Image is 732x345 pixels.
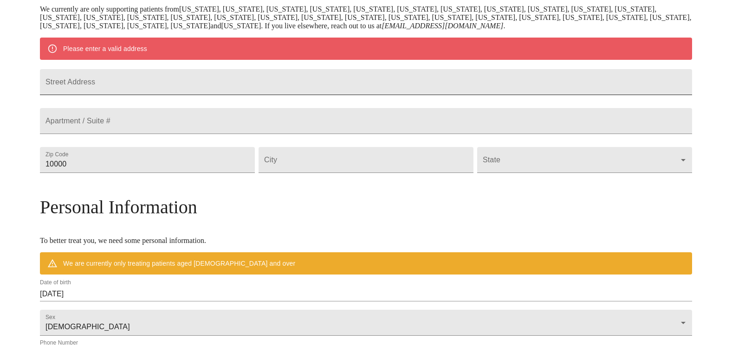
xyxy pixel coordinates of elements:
[40,236,692,245] p: To better treat you, we need some personal information.
[63,255,295,272] div: We are currently only treating patients aged [DEMOGRAPHIC_DATA] and over
[40,310,692,336] div: [DEMOGRAPHIC_DATA]
[40,5,692,30] p: We currently are only supporting patients from [US_STATE], [US_STATE], [US_STATE], [US_STATE], [U...
[40,280,71,286] label: Date of birth
[63,40,147,57] div: Please enter a valid address
[382,22,503,30] em: [EMAIL_ADDRESS][DOMAIN_NAME]
[40,196,692,218] h3: Personal Information
[477,147,692,173] div: ​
